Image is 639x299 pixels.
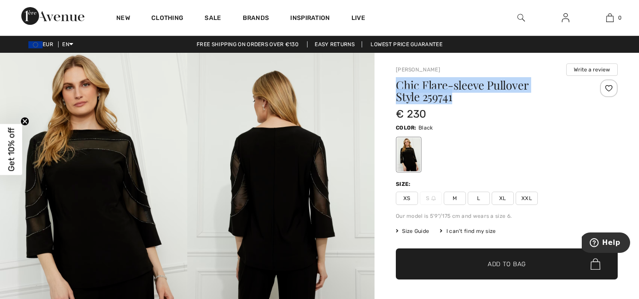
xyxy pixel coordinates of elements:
[189,41,306,47] a: Free shipping on orders over €130
[396,192,418,205] span: XS
[62,41,73,47] span: EN
[20,117,29,126] button: Close teaser
[591,258,600,270] img: Bag.svg
[582,232,630,255] iframe: Opens a widget where you can find more information
[562,12,569,23] img: My Info
[116,14,130,24] a: New
[28,41,57,47] span: EUR
[618,14,622,22] span: 0
[492,192,514,205] span: XL
[28,41,43,48] img: Euro
[396,108,426,120] span: € 230
[396,227,429,235] span: Size Guide
[396,180,413,188] div: Size:
[418,125,433,131] span: Black
[468,192,490,205] span: L
[6,128,16,172] span: Get 10% off
[396,248,618,279] button: Add to Bag
[243,14,269,24] a: Brands
[566,63,618,76] button: Write a review
[440,227,496,235] div: I can't find my size
[420,192,442,205] span: S
[151,14,183,24] a: Clothing
[431,196,436,201] img: ring-m.svg
[396,125,417,131] span: Color:
[606,12,614,23] img: My Bag
[290,14,330,24] span: Inspiration
[205,14,221,24] a: Sale
[488,260,526,269] span: Add to Bag
[517,12,525,23] img: search the website
[555,12,576,24] a: Sign In
[588,12,631,23] a: 0
[396,212,618,220] div: Our model is 5'9"/175 cm and wears a size 6.
[396,79,581,102] h1: Chic Flare-sleeve Pullover Style 259741
[363,41,450,47] a: Lowest Price Guarantee
[444,192,466,205] span: M
[516,192,538,205] span: XXL
[21,7,84,25] img: 1ère Avenue
[351,13,365,23] a: Live
[397,138,420,171] div: Black
[307,41,362,47] a: Easy Returns
[396,67,440,73] a: [PERSON_NAME]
